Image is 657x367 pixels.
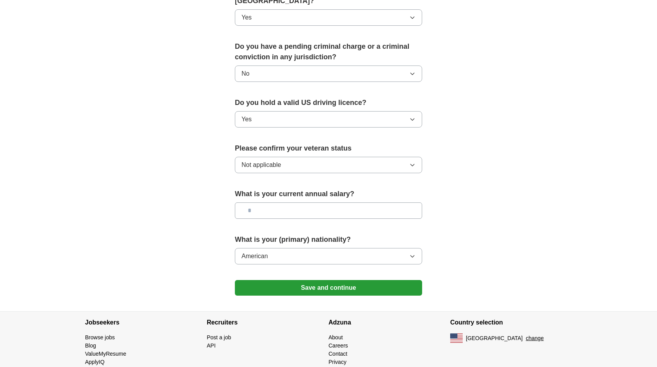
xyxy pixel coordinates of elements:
a: API [207,342,216,349]
a: Browse jobs [85,334,115,340]
button: Save and continue [235,280,422,296]
span: No [241,69,249,78]
span: American [241,252,268,261]
button: Yes [235,111,422,128]
button: Yes [235,9,422,26]
a: Contact [328,351,347,357]
a: Careers [328,342,348,349]
button: No [235,66,422,82]
a: ValueMyResume [85,351,126,357]
label: What is your (primary) nationality? [235,234,422,245]
label: What is your current annual salary? [235,189,422,199]
a: ApplyIQ [85,359,105,365]
a: Privacy [328,359,346,365]
button: Not applicable [235,157,422,173]
label: Do you hold a valid US driving licence? [235,98,422,108]
a: Post a job [207,334,231,340]
a: About [328,334,343,340]
button: American [235,248,422,264]
span: Yes [241,115,252,124]
img: US flag [450,333,463,343]
button: change [526,334,544,342]
span: Not applicable [241,160,281,170]
label: Do you have a pending criminal charge or a criminal conviction in any jurisdiction? [235,41,422,62]
h4: Country selection [450,312,572,333]
label: Please confirm your veteran status [235,143,422,154]
span: Yes [241,13,252,22]
span: [GEOGRAPHIC_DATA] [466,334,523,342]
a: Blog [85,342,96,349]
